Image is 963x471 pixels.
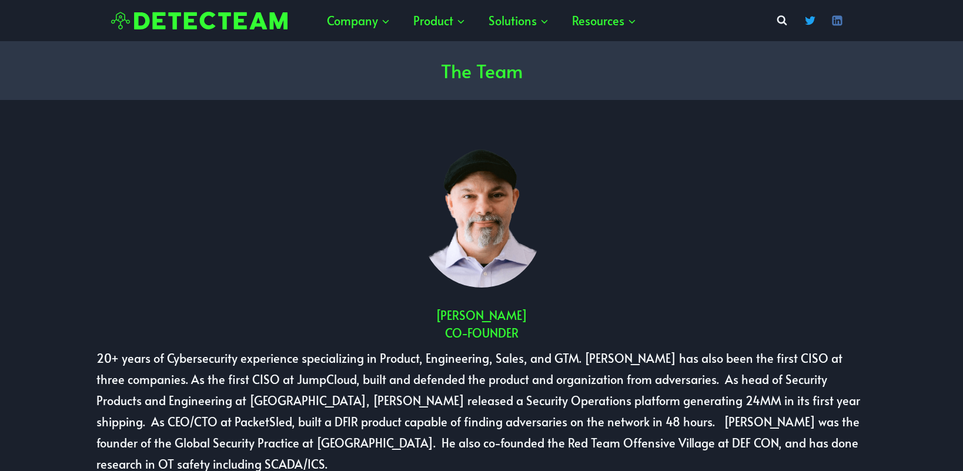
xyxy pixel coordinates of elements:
[441,56,523,85] h1: The Team
[315,3,648,38] nav: Primary
[572,10,636,31] span: Resources
[825,9,849,32] a: Linkedin
[315,3,402,38] a: Company
[489,10,549,31] span: Solutions
[96,306,867,342] h2: [PERSON_NAME] Co-Founder
[798,9,822,32] a: Twitter
[402,3,477,38] a: Product
[111,12,287,30] img: Detecteam
[771,10,793,31] button: View Search Form
[477,3,560,38] a: Solutions
[327,10,390,31] span: Company
[413,10,465,31] span: Product
[560,3,648,38] a: Resources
